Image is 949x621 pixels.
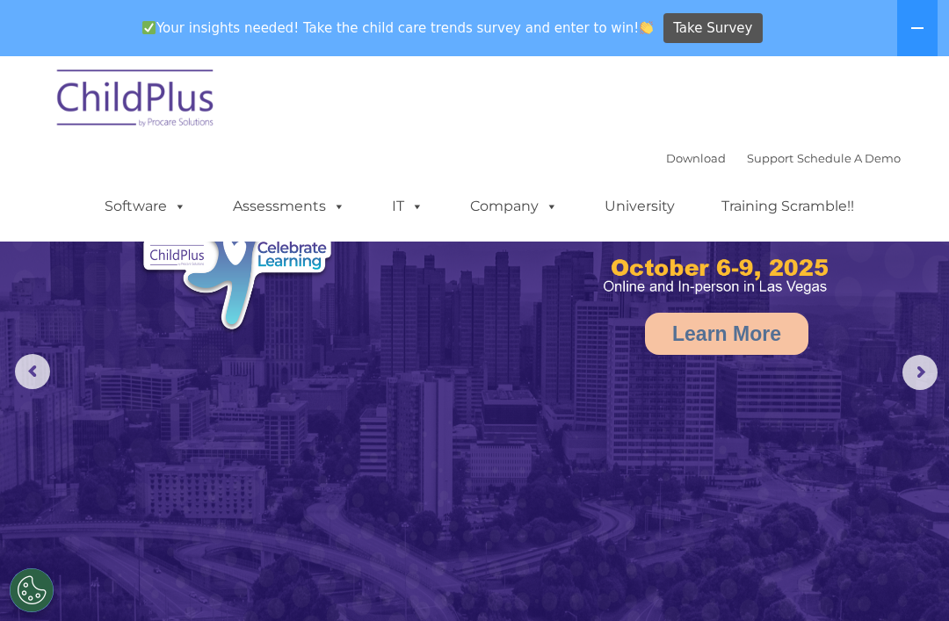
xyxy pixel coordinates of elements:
[134,11,661,46] span: Your insights needed! Take the child care trends survey and enter to win!
[861,537,949,621] iframe: Chat Widget
[374,189,441,224] a: IT
[666,151,726,165] a: Download
[673,13,752,44] span: Take Survey
[704,189,872,224] a: Training Scramble!!
[48,57,224,145] img: ChildPlus by Procare Solutions
[87,189,204,224] a: Software
[747,151,793,165] a: Support
[215,189,363,224] a: Assessments
[663,13,763,44] a: Take Survey
[797,151,901,165] a: Schedule A Demo
[587,189,692,224] a: University
[142,21,156,34] img: ✅
[645,313,808,355] a: Learn More
[10,568,54,612] button: Cookies Settings
[640,21,653,34] img: 👏
[453,189,576,224] a: Company
[666,151,901,165] font: |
